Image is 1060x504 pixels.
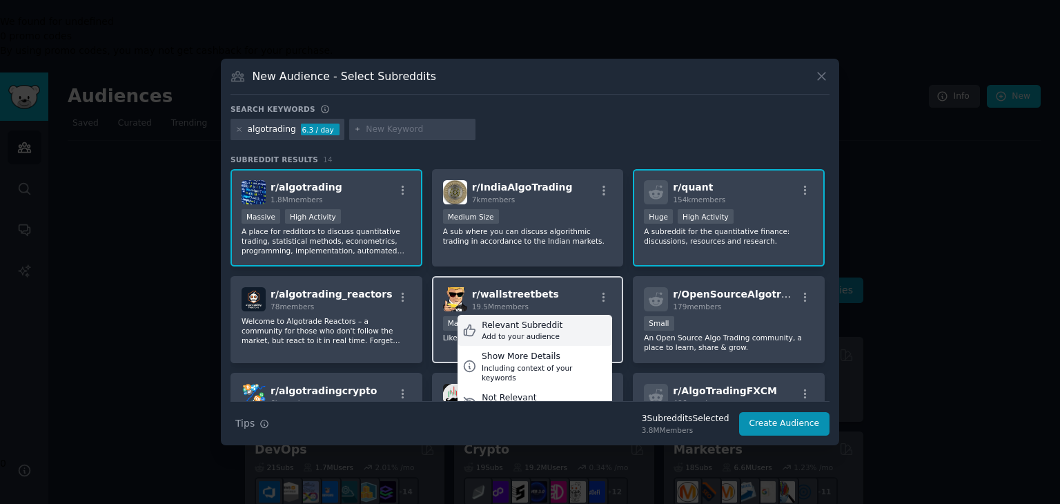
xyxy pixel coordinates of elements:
span: 6k members [271,399,314,407]
div: Massive [242,209,280,224]
span: Subreddit Results [230,155,318,164]
div: Including context of your keywords [482,363,607,382]
span: r/ AlgoTradingFXCM [673,385,777,396]
div: Small [644,316,674,331]
span: r/ wallstreetbets [472,289,559,300]
div: Show More Details [482,351,607,363]
span: r/ algotrading_reactors [271,289,392,300]
span: r/ quant [673,182,713,193]
p: Like 4chan found a Bloomberg Terminal. [443,333,613,342]
span: Tips [235,416,255,431]
span: 78 members [271,302,314,311]
img: IndiaAlgoTrading [443,180,467,204]
h3: Search keywords [230,104,315,114]
button: Create Audience [739,412,830,436]
div: Huge [644,209,673,224]
p: A subreddit for the quantitative finance: discussions, resources and research. [644,226,814,246]
div: Massive [443,316,482,331]
span: 7k members [472,195,516,204]
img: algotrading_reactors [242,287,266,311]
span: 154k members [673,195,725,204]
span: 19.5M members [472,302,529,311]
div: Relevant Subreddit [482,320,562,332]
span: 14 [323,155,333,164]
img: algotradingcrypto [242,384,266,408]
div: High Activity [285,209,341,224]
img: wallstreetbets [443,287,467,311]
div: High Activity [678,209,734,224]
button: Tips [230,411,274,436]
h3: New Audience - Select Subreddits [253,69,436,84]
span: 1.8M members [271,195,323,204]
div: Add to your audience [482,331,562,341]
div: algotrading [248,124,296,136]
span: r/ algotrading [271,182,342,193]
p: A place for redditors to discuss quantitative trading, statistical methods, econometrics, program... [242,226,411,255]
div: 6.3 / day [301,124,340,136]
input: New Keyword [366,124,471,136]
span: r/ OpenSourceAlgotrading [673,289,812,300]
span: r/ algotradingcrypto [271,385,377,396]
div: 3 Subreddit s Selected [642,413,729,425]
p: Welcome to Algotrade Reactors – a community for those who don't follow the market, but react to i... [242,316,411,345]
p: An Open Source Algo Trading community, a place to learn, share & grow. [644,333,814,352]
span: 486 members [673,399,721,407]
p: A sub where you can discuss algorithmic trading in accordance to the Indian markets. [443,226,613,246]
div: Not Relevant [482,392,573,405]
div: Medium Size [443,209,499,224]
span: r/ IndiaAlgoTrading [472,182,573,193]
div: 3.8M Members [642,425,729,435]
img: algotrading [242,180,266,204]
span: 179 members [673,302,721,311]
img: IndianStreetBets [443,384,467,408]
